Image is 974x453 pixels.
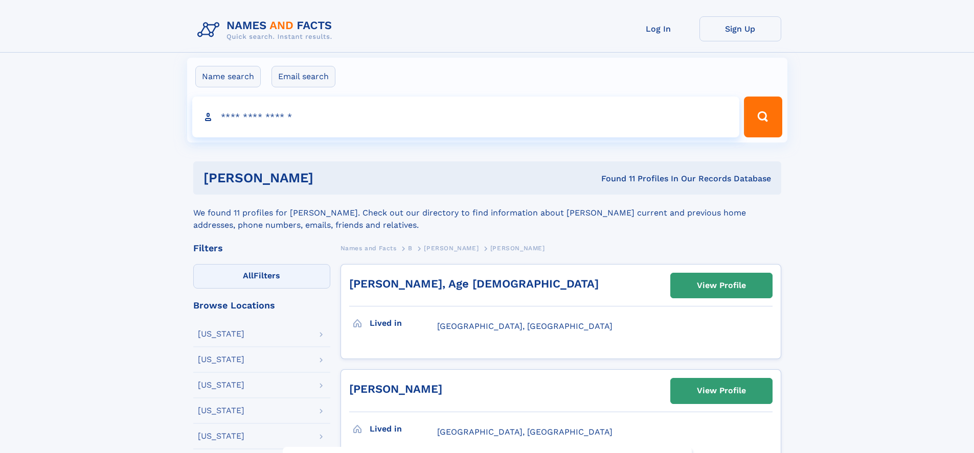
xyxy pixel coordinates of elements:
h3: Lived in [370,420,437,438]
a: [PERSON_NAME] [349,383,442,395]
img: Logo Names and Facts [193,16,341,44]
div: View Profile [697,274,746,297]
div: Filters [193,244,330,253]
div: View Profile [697,379,746,402]
a: Log In [618,16,699,41]
div: [US_STATE] [198,432,244,440]
a: B [408,242,413,254]
label: Name search [195,66,261,87]
a: Names and Facts [341,242,397,254]
span: B [408,245,413,252]
label: Email search [271,66,335,87]
a: [PERSON_NAME], Age [DEMOGRAPHIC_DATA] [349,277,599,290]
h3: Lived in [370,315,437,332]
div: Browse Locations [193,301,330,310]
span: [PERSON_NAME] [424,245,479,252]
label: Filters [193,264,330,289]
a: View Profile [671,378,772,403]
h1: [PERSON_NAME] [203,172,458,184]
div: [US_STATE] [198,381,244,389]
div: [US_STATE] [198,407,244,415]
span: [PERSON_NAME] [490,245,545,252]
span: [GEOGRAPHIC_DATA], [GEOGRAPHIC_DATA] [437,321,613,331]
span: All [243,271,254,280]
div: [US_STATE] [198,330,244,338]
a: Sign Up [699,16,781,41]
div: [US_STATE] [198,355,244,364]
span: [GEOGRAPHIC_DATA], [GEOGRAPHIC_DATA] [437,427,613,437]
a: View Profile [671,273,772,298]
a: [PERSON_NAME] [424,242,479,254]
div: Found 11 Profiles In Our Records Database [457,173,771,184]
button: Search Button [744,97,782,137]
input: search input [192,97,740,137]
div: We found 11 profiles for [PERSON_NAME]. Check out our directory to find information about [PERSON... [193,195,781,231]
